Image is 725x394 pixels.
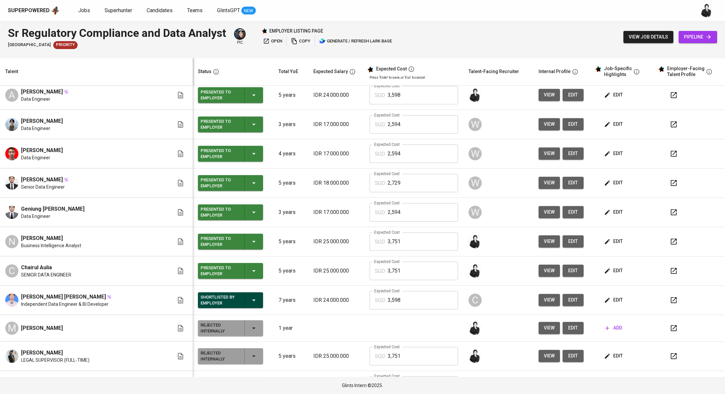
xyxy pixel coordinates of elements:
span: Data Engineer [21,154,50,161]
button: view [539,235,560,248]
button: edit [563,350,584,362]
p: SGD [375,179,385,187]
span: pipeline [684,33,712,41]
p: 3 years [278,208,303,216]
a: Superpoweredapp logo [8,6,60,15]
p: 7 years [278,296,303,304]
span: [GEOGRAPHIC_DATA] [8,42,51,48]
p: SGD [375,238,385,246]
span: view [544,324,555,332]
div: A [5,89,18,102]
span: [PERSON_NAME] [21,146,63,154]
button: open [261,36,284,46]
span: [PERSON_NAME] [21,176,63,184]
div: W [469,176,482,190]
span: Data Engineer [21,213,50,220]
div: Expected Salary [313,67,348,76]
button: edit [603,147,625,160]
img: medwi@glints.com [469,350,482,363]
span: view job details [629,33,668,41]
span: GlintsGPT [217,7,240,13]
div: Talent [5,67,18,76]
div: Total YoE [278,67,298,76]
span: SENIOR DATA ENGINEER [21,272,71,278]
span: Chairul Aulia [21,264,52,272]
div: C [469,294,482,307]
button: edit [603,235,625,248]
span: Geniung [PERSON_NAME] [21,205,85,213]
p: 5 years [278,91,303,99]
p: IDR 25.000.000 [313,238,359,246]
div: Presented to Employer [201,88,239,102]
button: Shortlisted by Employer [198,292,263,308]
button: edit [603,350,625,362]
img: magic_wand.svg [63,177,69,182]
span: Data Engineer [21,96,50,102]
button: Presented to Employer [198,146,263,162]
a: pipeline [679,31,717,43]
p: IDR 17.000.000 [313,120,359,128]
div: Internal Profile [539,67,570,76]
span: view [544,267,555,275]
button: Rejected Internally [198,348,263,364]
p: IDR 24.000.000 [313,296,359,304]
p: IDR 24.000.000 [313,91,359,99]
button: edit [563,294,584,306]
span: LEGAL SUPERVISOR (FULL-TIME) [21,357,89,363]
span: copy [291,38,310,45]
div: Client Priority, More Profiles Required [53,41,78,49]
button: edit [603,206,625,218]
p: 5 years [278,238,303,246]
img: medwi@glints.com [469,322,482,335]
button: view [539,265,560,277]
span: edit [605,352,623,360]
img: glints_star.svg [658,66,665,72]
div: Status [198,67,211,76]
button: edit [563,206,584,218]
button: edit [563,322,584,334]
p: IDR 25.000.000 [313,352,359,360]
button: Presented to Employer [198,117,263,132]
span: edit [568,237,578,246]
span: view [544,352,555,360]
span: Superhunter [105,7,132,13]
img: Muhammad Wildan Abdul Hakim [5,294,18,307]
span: edit [605,267,623,275]
button: view [539,294,560,306]
button: edit [603,118,625,130]
button: view [539,177,560,189]
span: edit [605,91,623,99]
div: Employer-Facing Talent Profile [667,66,705,77]
p: SGD [375,150,385,158]
p: 5 years [278,352,303,360]
button: Presented to Employer [198,175,263,191]
p: SGD [375,267,385,275]
span: Business Intelligence Analyst [21,242,81,249]
span: [PERSON_NAME] [PERSON_NAME] [21,293,106,301]
a: Candidates [147,7,174,15]
img: glints_star.svg [367,66,374,73]
span: generate / refresh lark base [319,38,392,45]
span: [PERSON_NAME] [21,117,63,125]
div: Presented to Employer [201,205,239,220]
button: view job details [623,31,673,43]
span: view [544,179,555,187]
span: view [544,237,555,246]
p: IDR 18.000.000 [313,179,359,187]
button: edit [563,89,584,101]
p: IDR 25.000.000 [313,267,359,275]
span: view [544,208,555,216]
p: employer listing page [269,28,323,34]
span: [PERSON_NAME] [21,88,63,96]
button: edit [603,265,625,277]
img: Rexy Gideon Manurung [5,118,18,131]
button: lark generate / refresh lark base [318,36,394,46]
button: view [539,118,560,130]
span: edit [605,208,623,216]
